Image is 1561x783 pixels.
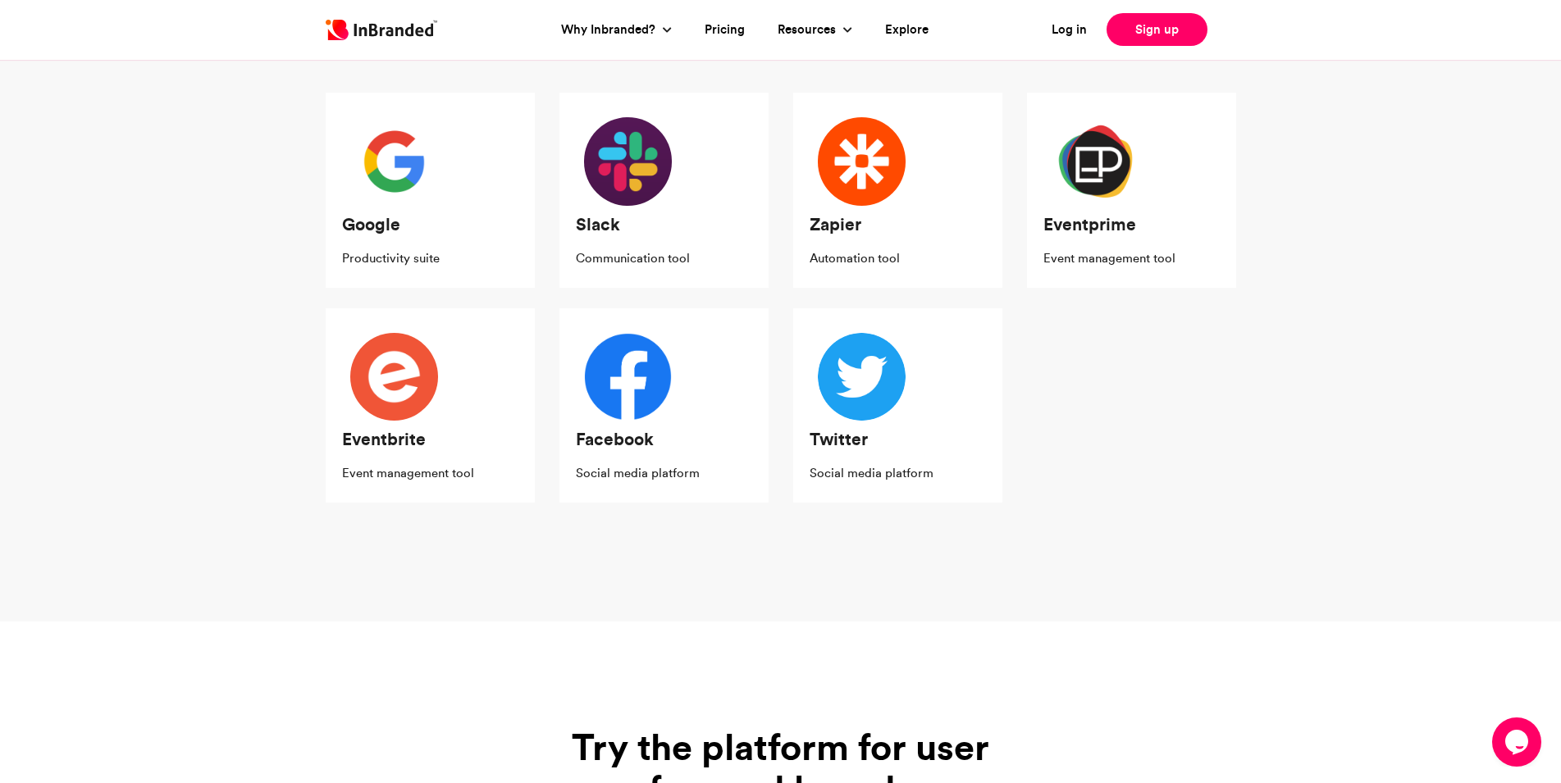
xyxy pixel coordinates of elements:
p: Productivity suite [342,245,518,271]
p: Communication tool [576,245,752,271]
a: Sign up [1107,13,1207,46]
p: Event management tool [342,460,518,486]
a: Resources [778,20,840,39]
h5: Twitter [810,429,986,450]
img: Twitter [818,333,906,421]
img: Facebook [584,333,673,421]
img: Google [350,117,439,206]
h5: Eventbrite [342,429,518,450]
img: Eventprime [1052,117,1140,206]
iframe: chat widget [1492,717,1545,767]
a: Explore [885,20,929,39]
img: Zapier [818,117,906,206]
p: Social media platform [810,460,986,486]
h5: Facebook [576,429,752,450]
a: Why Inbranded? [561,20,660,39]
img: Slack [584,117,673,206]
p: Social media platform [576,460,752,486]
img: Eventbrite [350,333,439,421]
img: Inbranded [326,20,437,40]
h5: Google [342,214,518,235]
h5: Slack [576,214,752,235]
p: Event management tool [1043,245,1220,271]
a: Log in [1052,20,1087,39]
p: Automation tool [810,245,986,271]
h5: Zapier [810,214,986,235]
h5: Eventprime [1043,214,1220,235]
a: Pricing [705,20,745,39]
